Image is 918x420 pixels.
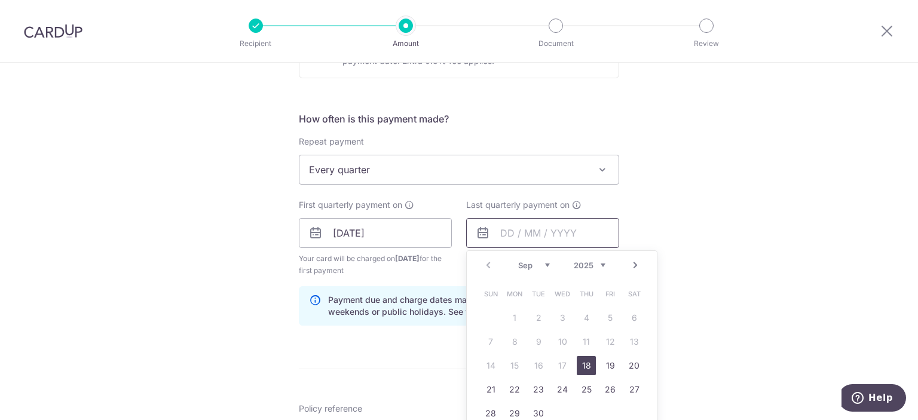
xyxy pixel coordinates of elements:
[299,199,402,211] span: First quarterly payment on
[299,155,619,184] span: Every quarter
[299,155,619,185] span: Every quarter
[299,112,619,126] h5: How often is this payment made?
[601,380,620,399] a: 26
[466,218,619,248] input: DD / MM / YYYY
[24,24,82,38] img: CardUp
[299,403,362,415] label: Policy reference
[466,199,570,211] span: Last quarterly payment on
[577,380,596,399] a: 25
[505,380,524,399] a: 22
[662,38,751,50] p: Review
[529,380,548,399] a: 23
[212,38,300,50] p: Recipient
[577,356,596,375] a: 18
[553,380,572,399] a: 24
[481,284,500,303] span: Sunday
[395,254,420,263] span: [DATE]
[625,284,644,303] span: Saturday
[362,38,450,50] p: Amount
[601,284,620,303] span: Friday
[299,218,452,248] input: DD / MM / YYYY
[628,258,642,272] a: Next
[553,284,572,303] span: Wednesday
[299,253,452,277] span: Your card will be charged on
[481,380,500,399] a: 21
[299,136,364,148] label: Repeat payment
[601,356,620,375] a: 19
[328,294,609,318] p: Payment due and charge dates may be adjusted if it falls on weekends or public holidays. See fina...
[841,384,906,414] iframe: Opens a widget where you can find more information
[512,38,600,50] p: Document
[577,284,596,303] span: Thursday
[625,356,644,375] a: 20
[625,380,644,399] a: 27
[529,284,548,303] span: Tuesday
[505,284,524,303] span: Monday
